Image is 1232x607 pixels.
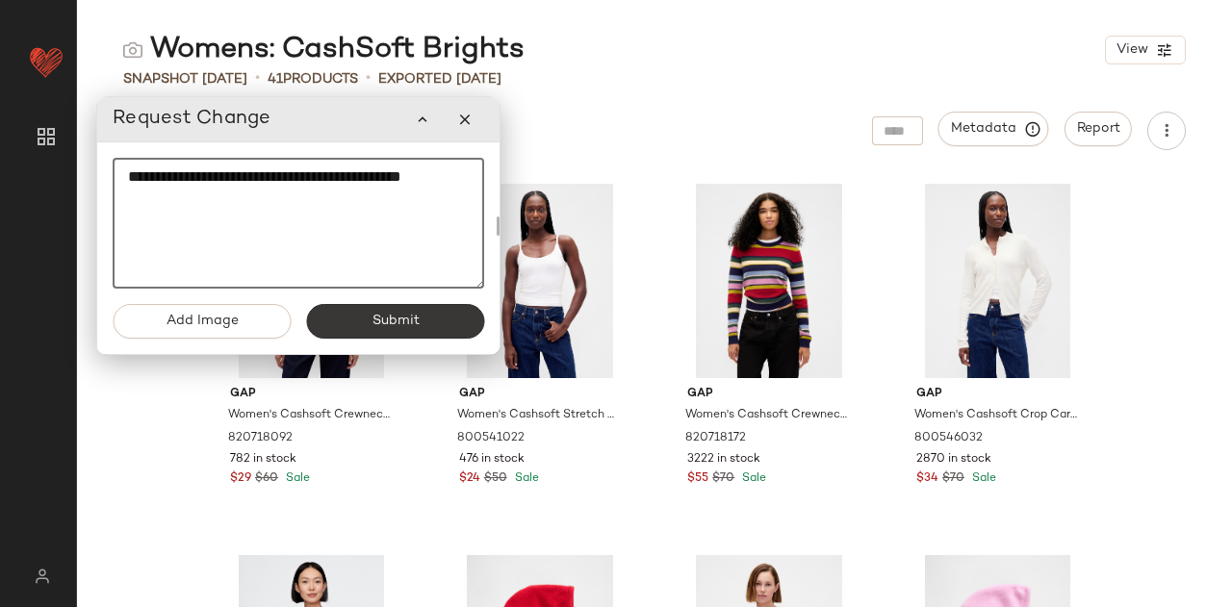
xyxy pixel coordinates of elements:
span: Request Change [113,104,271,135]
span: Women's Cashsoft Crewneck Sweater by Gap Multi Color Happy Stripe Size XS [685,407,848,424]
span: Snapshot [DATE] [123,69,247,89]
span: Submit [371,314,419,329]
span: • [366,67,371,90]
span: Women's Cashsoft Crewneck Sweater by Gap Standout Pink Size S [228,407,391,424]
img: heart_red.DM2ytmEG.svg [27,42,65,81]
img: cn60603706.jpg [672,184,865,378]
span: Gap [459,386,622,403]
span: Sale [511,472,539,485]
span: $70 [942,470,964,488]
span: $55 [687,470,708,488]
span: • [255,67,260,90]
span: $24 [459,470,480,488]
span: 800541022 [457,430,525,447]
span: Women's Cashsoft Stretch Crop Tank Top by Gap Ivory Beige Frost Size S [457,407,620,424]
span: 3222 in stock [687,451,760,468]
img: svg%3e [123,40,142,60]
div: Products [268,69,358,89]
button: Report [1065,112,1132,146]
span: Sale [738,472,766,485]
span: 800546032 [914,430,983,447]
span: Sale [282,472,310,485]
button: Submit [306,304,484,339]
img: cn60716792.jpg [901,184,1094,378]
button: Metadata [938,112,1049,146]
span: $34 [916,470,938,488]
span: 2870 in stock [916,451,991,468]
span: 782 in stock [230,451,296,468]
span: 476 in stock [459,451,525,468]
span: Gap [230,386,393,403]
div: Womens: CashSoft Brights [123,31,525,69]
button: View [1105,36,1186,64]
span: 41 [268,72,283,87]
span: View [1116,42,1148,58]
span: 820718092 [228,430,293,447]
span: Metadata [950,120,1038,138]
span: Report [1076,121,1120,137]
span: Gap [916,386,1079,403]
span: Gap [687,386,850,403]
span: Women's Cashsoft Crop Cardigan by Gap Ivory Beige Frost Tall Size L [914,407,1077,424]
p: Exported [DATE] [378,69,501,89]
span: Add Image [165,314,238,329]
span: $60 [255,470,278,488]
button: Add Image [113,304,291,339]
span: $70 [712,470,734,488]
span: 820718172 [685,430,746,447]
span: $29 [230,470,251,488]
span: Sale [968,472,996,485]
span: $50 [484,470,507,488]
img: svg%3e [23,569,61,584]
